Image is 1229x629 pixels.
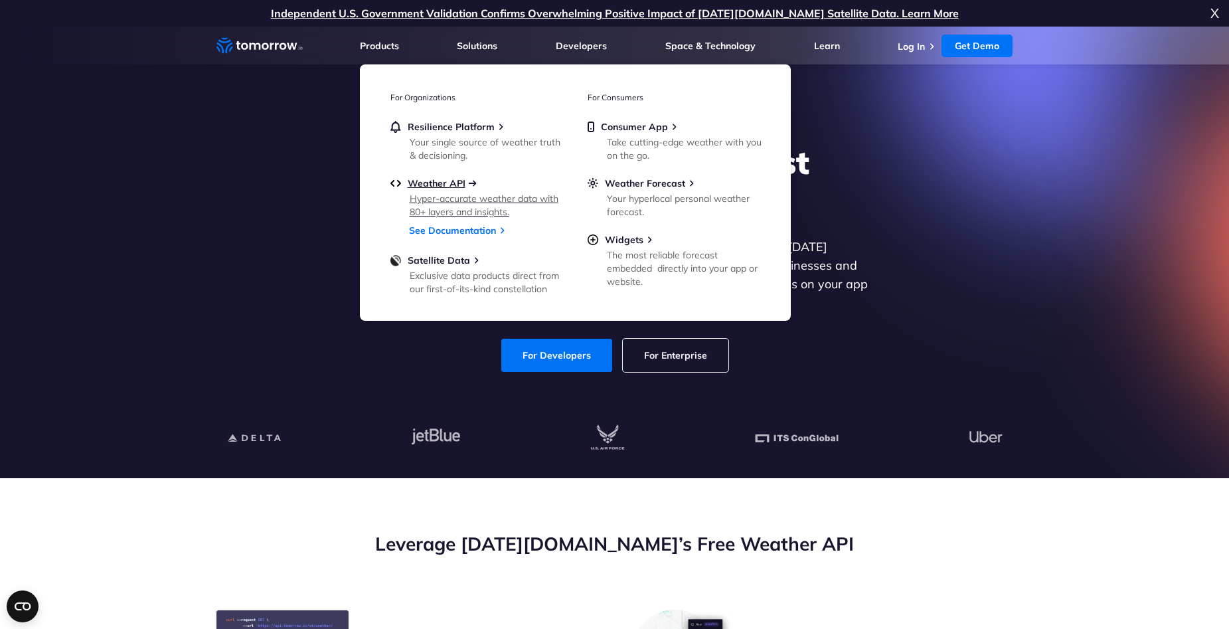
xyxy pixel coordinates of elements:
[390,177,563,216] a: Weather APIHyper-accurate weather data with 80+ layers and insights.
[271,7,959,20] a: Independent U.S. Government Validation Confirms Overwhelming Positive Impact of [DATE][DOMAIN_NAM...
[607,135,762,162] div: Take cutting-edge weather with you on the go.
[410,269,564,296] div: Exclusive data products direct from our first-of-its-kind constellation
[390,254,401,266] img: satellite-data-menu.png
[216,531,1013,557] h2: Leverage [DATE][DOMAIN_NAME]’s Free Weather API
[665,40,756,52] a: Space & Technology
[360,40,399,52] a: Products
[588,234,760,286] a: WidgetsThe most reliable forecast embedded directly into your app or website.
[898,41,925,52] a: Log In
[605,177,685,189] span: Weather Forecast
[7,590,39,622] button: Open CMP widget
[814,40,840,52] a: Learn
[588,177,598,189] img: sun.svg
[410,135,564,162] div: Your single source of weather truth & decisioning.
[605,234,643,246] span: Widgets
[501,339,612,372] a: For Developers
[588,92,760,102] h3: For Consumers
[556,40,607,52] a: Developers
[410,192,564,219] div: Hyper-accurate weather data with 80+ layers and insights.
[457,40,497,52] a: Solutions
[216,36,303,56] a: Home link
[409,225,496,236] a: See Documentation
[942,35,1013,57] a: Get Demo
[359,238,871,312] p: Get reliable and precise weather data through our free API. Count on [DATE][DOMAIN_NAME] for quic...
[588,121,760,159] a: Consumer AppTake cutting-edge weather with you on the go.
[588,234,598,246] img: plus-circle.svg
[623,339,728,372] a: For Enterprise
[408,254,470,266] span: Satellite Data
[588,121,594,133] img: mobile.svg
[359,142,871,222] h1: Explore the World’s Best Weather API
[390,177,401,189] img: api.svg
[390,254,563,293] a: Satellite DataExclusive data products direct from our first-of-its-kind constellation
[408,121,495,133] span: Resilience Platform
[588,177,760,216] a: Weather ForecastYour hyperlocal personal weather forecast.
[390,121,563,159] a: Resilience PlatformYour single source of weather truth & decisioning.
[607,248,762,288] div: The most reliable forecast embedded directly into your app or website.
[390,121,401,133] img: bell.svg
[607,192,762,219] div: Your hyperlocal personal weather forecast.
[408,177,465,189] span: Weather API
[601,121,668,133] span: Consumer App
[390,92,563,102] h3: For Organizations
